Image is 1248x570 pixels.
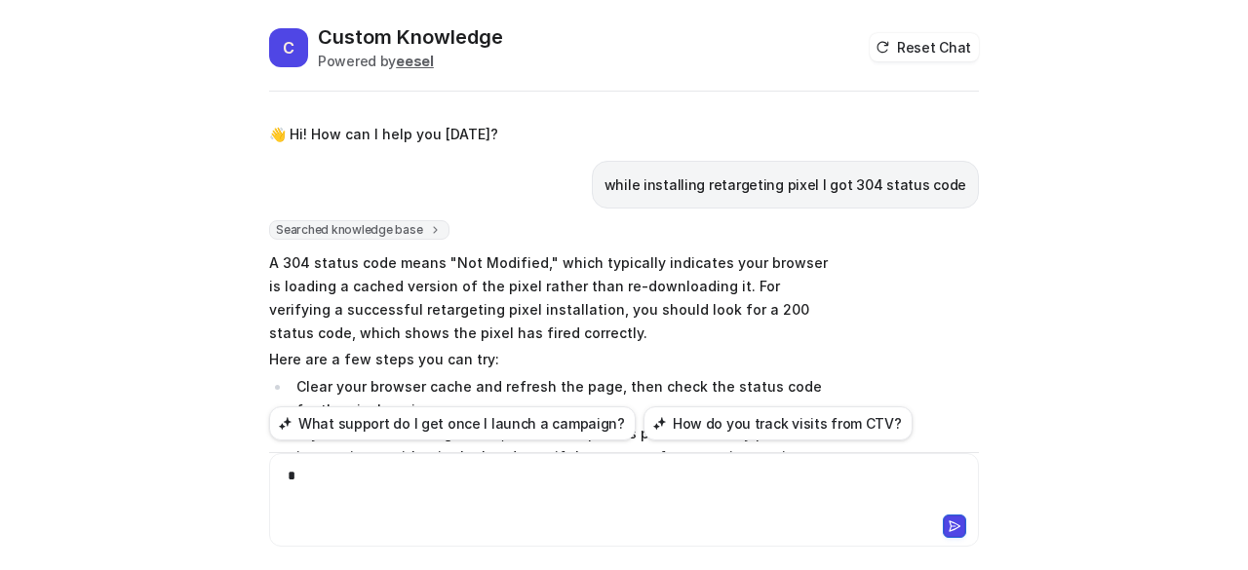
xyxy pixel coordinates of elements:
[269,123,498,146] p: 👋 Hi! How can I help you [DATE]?
[269,220,449,240] span: Searched knowledge base
[604,173,966,197] p: while installing retargeting pixel I got 304 status code
[269,348,839,371] p: Here are a few steps you can try:
[269,28,308,67] span: C
[396,53,434,69] b: eesel
[269,251,839,345] p: A 304 status code means "Not Modified," which typically indicates your browser is loading a cache...
[318,51,503,71] div: Powered by
[318,23,503,51] h2: Custom Knowledge
[269,406,636,440] button: What support do I get once I launch a campaign?
[643,406,913,440] button: How do you track visits from CTV?
[291,375,839,422] li: Clear your browser cache and refresh the page, then check the status code for the pixel again.
[870,33,979,61] button: Reset Chat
